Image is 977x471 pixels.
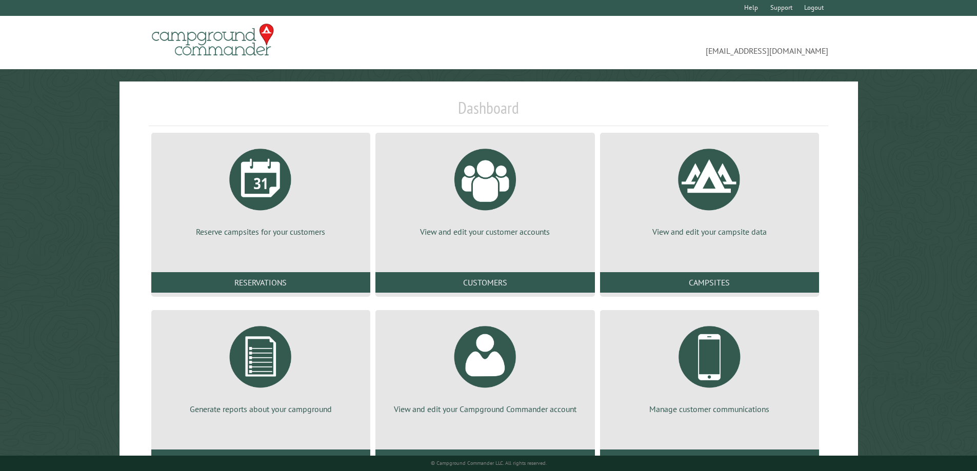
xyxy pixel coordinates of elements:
[612,226,807,237] p: View and edit your campsite data
[388,141,582,237] a: View and edit your customer accounts
[388,318,582,415] a: View and edit your Campground Commander account
[151,449,370,470] a: Reports
[431,460,547,466] small: © Campground Commander LLC. All rights reserved.
[489,28,829,57] span: [EMAIL_ADDRESS][DOMAIN_NAME]
[612,403,807,415] p: Manage customer communications
[164,226,358,237] p: Reserve campsites for your customers
[164,141,358,237] a: Reserve campsites for your customers
[164,318,358,415] a: Generate reports about your campground
[612,141,807,237] a: View and edit your campsite data
[375,449,594,470] a: Account
[600,449,819,470] a: Communications
[600,272,819,293] a: Campsites
[164,403,358,415] p: Generate reports about your campground
[388,403,582,415] p: View and edit your Campground Commander account
[388,226,582,237] p: View and edit your customer accounts
[612,318,807,415] a: Manage customer communications
[149,20,277,60] img: Campground Commander
[151,272,370,293] a: Reservations
[375,272,594,293] a: Customers
[149,98,829,126] h1: Dashboard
